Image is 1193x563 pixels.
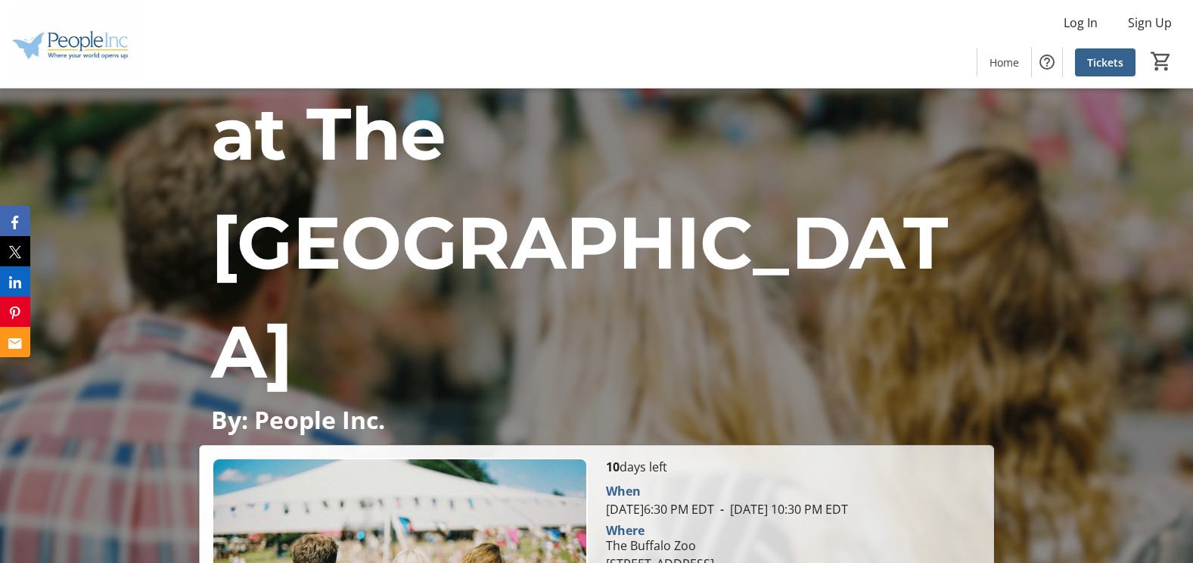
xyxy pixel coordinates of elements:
a: Tickets [1075,48,1136,76]
span: [DATE] 6:30 PM EDT [606,501,714,518]
a: Home [977,48,1031,76]
div: When [606,482,641,500]
div: Where [606,524,645,537]
button: Help [1032,47,1062,77]
button: Sign Up [1116,11,1184,35]
span: Tickets [1087,54,1123,70]
span: Home [990,54,1019,70]
span: - [714,501,730,518]
span: Log In [1064,14,1098,32]
p: By: People Inc. [211,406,982,433]
button: Cart [1148,48,1175,75]
img: People Inc.'s Logo [9,6,144,82]
span: 10 [606,459,620,475]
span: [DATE] 10:30 PM EDT [714,501,848,518]
button: Log In [1052,11,1110,35]
span: Sign Up [1128,14,1172,32]
div: The Buffalo Zoo [606,537,714,555]
p: days left [606,458,982,476]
